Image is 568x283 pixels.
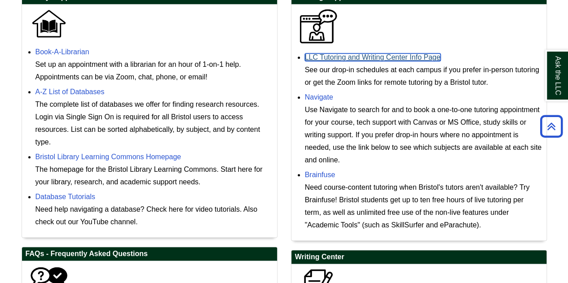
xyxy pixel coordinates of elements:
a: A-Z List of Databases [35,88,105,96]
a: Bristol Library Learning Commons Homepage [35,153,181,161]
h2: Writing Center [291,250,546,264]
a: Book-A-Librarian [35,48,89,56]
h2: FAQs - Frequently Asked Questions [22,247,277,261]
div: Need help navigating a database? Check here for video tutorials. Also check out our YouTube channel. [35,203,273,228]
a: Navigate [305,93,333,101]
div: Need course-content tutoring when Bristol's tutors aren't available? Try Brainfuse! Bristol stude... [305,181,542,231]
div: Use Navigate to search for and to book a one-to-one tutoring appointment for your course, tech su... [305,104,542,166]
a: Brainfuse [305,171,335,179]
a: Database Tutorials [35,193,95,200]
div: The complete list of databases we offer for finding research resources. Login via Single Sign On ... [35,98,273,148]
div: Set up an appointment with a librarian for an hour of 1-on-1 help. Appointments can be via Zoom, ... [35,58,273,83]
a: Back to Top [537,120,566,132]
div: See our drop-in schedules at each campus if you prefer in-person tutoring or get the Zoom links f... [305,64,542,89]
a: LLC Tutoring and Writing Center Info Page [305,53,440,61]
div: The homepage for the Bristol Library Learning Commons. Start here for your library, research, and... [35,163,273,188]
